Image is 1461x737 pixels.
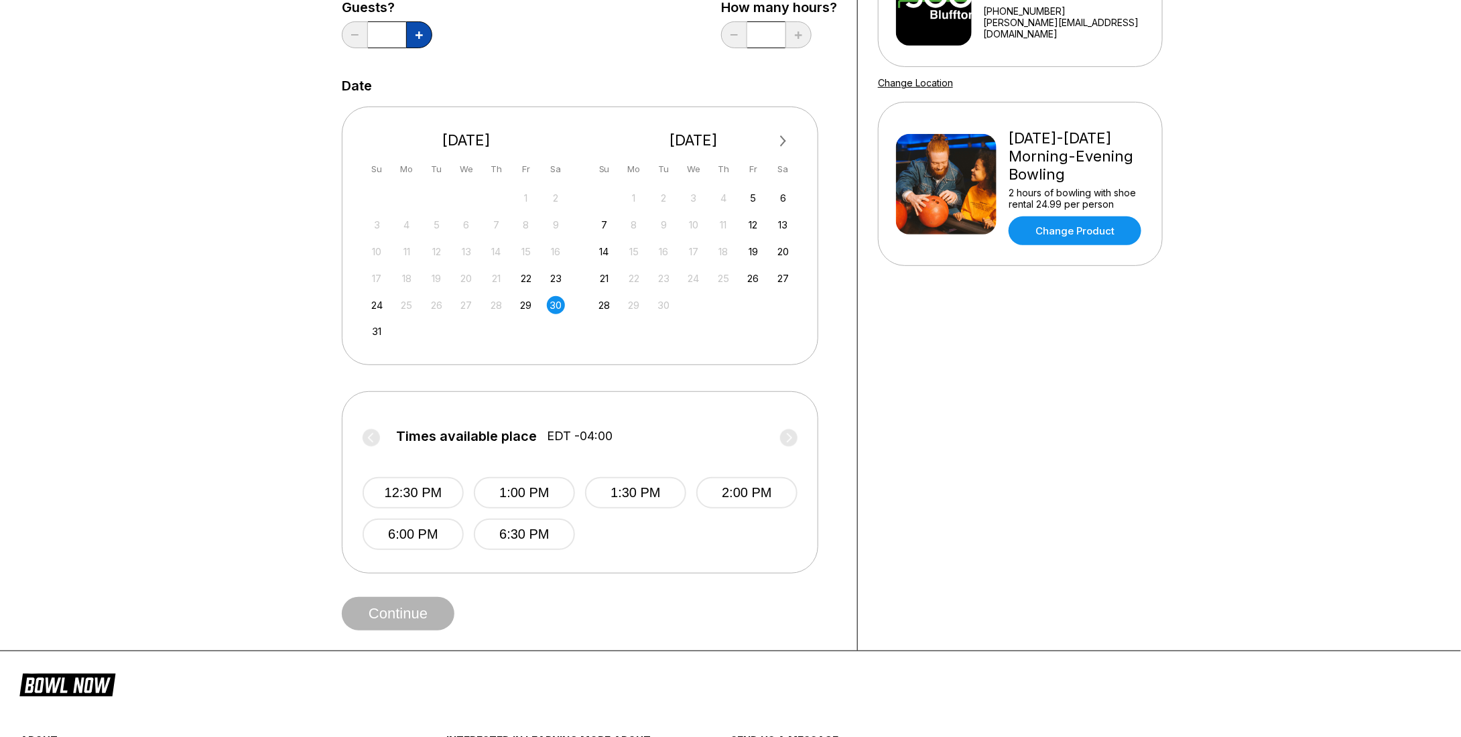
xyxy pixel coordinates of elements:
div: Not available Wednesday, September 3rd, 2025 [685,189,703,207]
div: Not available Thursday, August 7th, 2025 [487,216,505,234]
div: Not available Sunday, August 10th, 2025 [368,243,386,261]
div: Tu [655,160,673,178]
div: Not available Wednesday, August 13th, 2025 [457,243,475,261]
div: Not available Tuesday, August 19th, 2025 [428,269,446,287]
div: Sa [774,160,792,178]
div: Choose Friday, August 22nd, 2025 [517,269,535,287]
div: Not available Thursday, September 18th, 2025 [714,243,733,261]
div: We [457,160,475,178]
div: Su [368,160,386,178]
div: Choose Sunday, September 28th, 2025 [595,296,613,314]
div: Tu [428,160,446,178]
div: [DATE] [590,131,798,149]
div: Not available Thursday, August 21st, 2025 [487,269,505,287]
div: Choose Friday, September 19th, 2025 [745,243,763,261]
div: Not available Thursday, September 4th, 2025 [714,189,733,207]
div: Choose Friday, August 29th, 2025 [517,296,535,314]
div: Mo [397,160,416,178]
div: Not available Monday, August 11th, 2025 [397,243,416,261]
div: Not available Monday, August 18th, 2025 [397,269,416,287]
div: Not available Wednesday, August 20th, 2025 [457,269,475,287]
div: We [685,160,703,178]
div: Not available Wednesday, September 24th, 2025 [685,269,703,287]
span: Times available place [396,429,537,444]
div: Not available Wednesday, September 10th, 2025 [685,216,703,234]
div: Not available Thursday, September 25th, 2025 [714,269,733,287]
div: Not available Wednesday, September 17th, 2025 [685,243,703,261]
div: Not available Tuesday, August 12th, 2025 [428,243,446,261]
div: Choose Sunday, August 24th, 2025 [368,296,386,314]
div: Mo [625,160,643,178]
label: Date [342,78,372,93]
div: Th [714,160,733,178]
div: Not available Saturday, August 16th, 2025 [547,243,565,261]
div: [DATE]-[DATE] Morning-Evening Bowling [1009,129,1145,184]
div: Choose Sunday, September 14th, 2025 [595,243,613,261]
div: Choose Saturday, September 27th, 2025 [774,269,792,287]
div: Not available Wednesday, August 27th, 2025 [457,296,475,314]
button: Next Month [773,131,794,152]
div: Choose Sunday, September 7th, 2025 [595,216,613,234]
div: Not available Monday, August 4th, 2025 [397,216,416,234]
div: Not available Monday, September 8th, 2025 [625,216,643,234]
button: 12:30 PM [363,477,464,509]
div: Not available Saturday, August 2nd, 2025 [547,189,565,207]
button: 6:30 PM [474,519,575,550]
div: Not available Monday, August 25th, 2025 [397,296,416,314]
div: Choose Saturday, September 20th, 2025 [774,243,792,261]
div: Not available Monday, September 22nd, 2025 [625,269,643,287]
div: Sa [547,160,565,178]
div: Choose Saturday, September 6th, 2025 [774,189,792,207]
button: 1:30 PM [585,477,686,509]
div: Not available Tuesday, August 26th, 2025 [428,296,446,314]
div: Not available Tuesday, September 23rd, 2025 [655,269,673,287]
div: Su [595,160,613,178]
div: Not available Friday, August 8th, 2025 [517,216,535,234]
a: Change Product [1009,216,1141,245]
div: Choose Saturday, August 23rd, 2025 [547,269,565,287]
div: [DATE] [363,131,570,149]
div: Fr [745,160,763,178]
div: Not available Thursday, August 28th, 2025 [487,296,505,314]
div: Not available Friday, August 15th, 2025 [517,243,535,261]
div: Not available Saturday, August 9th, 2025 [547,216,565,234]
div: month 2025-08 [366,188,567,341]
button: 1:00 PM [474,477,575,509]
div: Not available Monday, September 15th, 2025 [625,243,643,261]
div: Not available Tuesday, September 16th, 2025 [655,243,673,261]
button: 6:00 PM [363,519,464,550]
div: Choose Sunday, September 21st, 2025 [595,269,613,287]
div: Not available Sunday, August 3rd, 2025 [368,216,386,234]
a: Change Location [878,77,953,88]
div: Not available Friday, August 1st, 2025 [517,189,535,207]
div: 2 hours of bowling with shoe rental 24.99 per person [1009,187,1145,210]
div: month 2025-09 [594,188,795,314]
div: Choose Sunday, August 31st, 2025 [368,322,386,340]
div: Not available Thursday, September 11th, 2025 [714,216,733,234]
div: Choose Saturday, September 13th, 2025 [774,216,792,234]
div: Th [487,160,505,178]
div: Not available Monday, September 29th, 2025 [625,296,643,314]
span: EDT -04:00 [547,429,613,444]
div: Choose Friday, September 26th, 2025 [745,269,763,287]
div: Not available Tuesday, August 5th, 2025 [428,216,446,234]
div: Not available Tuesday, September 2nd, 2025 [655,189,673,207]
div: Choose Friday, September 5th, 2025 [745,189,763,207]
img: Friday-Sunday Morning-Evening Bowling [896,134,997,234]
div: Not available Monday, September 1st, 2025 [625,189,643,207]
div: Not available Thursday, August 14th, 2025 [487,243,505,261]
a: [PERSON_NAME][EMAIL_ADDRESS][DOMAIN_NAME] [984,17,1157,40]
div: Fr [517,160,535,178]
div: Not available Sunday, August 17th, 2025 [368,269,386,287]
div: Choose Saturday, August 30th, 2025 [547,296,565,314]
div: [PHONE_NUMBER] [984,5,1157,17]
div: Choose Friday, September 12th, 2025 [745,216,763,234]
div: Not available Wednesday, August 6th, 2025 [457,216,475,234]
button: 2:00 PM [696,477,798,509]
div: Not available Tuesday, September 30th, 2025 [655,296,673,314]
div: Not available Tuesday, September 9th, 2025 [655,216,673,234]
